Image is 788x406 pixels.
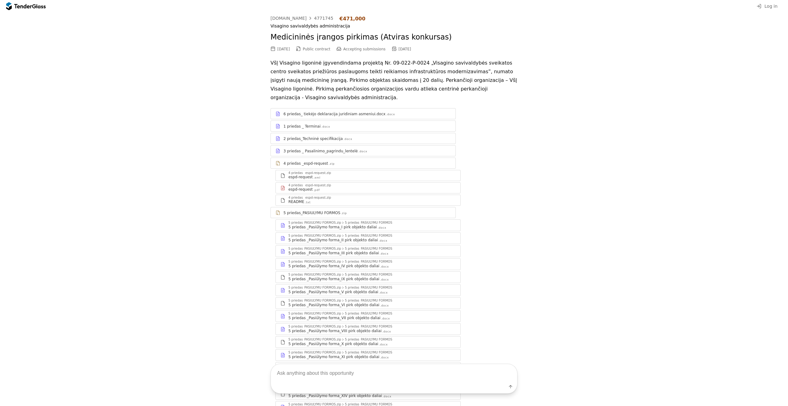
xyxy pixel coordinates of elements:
div: 5 priedas_PASIULYMU FORMOS [283,210,340,215]
div: .docx [386,112,395,116]
div: espd-request [288,187,313,192]
div: 6 priedas_ tiekėjo deklaracija juridiniam asmeniui.docx [283,112,385,116]
a: 5 priedas_PASIULYMU FORMOS.zip5 priedas_PASIULYMU FORMOS5 priedas _Pasiūlymo forma_II pirk objekt... [275,232,461,244]
a: 5 priedas_PASIULYMU FORMOS.zip5 priedas_PASIULYMU FORMOS5 priedas _Pasiūlymo forma_III pirk objek... [275,245,461,257]
div: 4 priedas _espd-request [283,161,328,166]
a: 4 priedas _espd-request.zipREADME.txt [275,195,461,206]
a: 4 priedas _espd-request.zip [270,158,456,169]
div: 5 priedas_PASIULYMU FORMOS [345,299,392,302]
div: .txt [305,201,311,205]
div: [DOMAIN_NAME] [270,16,307,20]
div: .docx [381,317,390,321]
a: 5 priedas_PASIULYMU FORMOS.zip5 priedas_PASIULYMU FORMOS5 priedas _Pasiūlymo forma_I pirk objekto... [275,219,461,231]
div: 5 priedas_PASIULYMU FORMOS [345,273,392,276]
div: Visagino savivaldybės administracija [270,23,518,29]
span: Accepting submissions [343,47,386,51]
div: .docx [379,239,388,243]
div: .xml [313,176,321,180]
div: 5 priedas _Pasiūlymo forma_II pirk objekto daliai [288,238,378,243]
div: .docx [380,304,389,308]
a: 5 priedas_PASIULYMU FORMOS.zip5 priedas_PASIULYMU FORMOS5 priedas _Pasiūlymo forma_XI pirk objekt... [275,349,461,361]
div: 4771745 [314,16,333,20]
div: 4 priedas _espd-request.zip [288,196,331,199]
div: 5 priedas_PASIULYMU FORMOS.zip [288,260,341,263]
a: 5 priedas_PASIULYMU FORMOS.zip5 priedas_PASIULYMU FORMOS5 priedas _Pasiūlymo forma_VII pirk objek... [275,310,461,322]
div: README [288,199,304,204]
div: .docx [379,343,388,347]
div: 5 priedas_PASIULYMU FORMOS [345,260,392,263]
div: .docx [380,252,389,256]
div: .docx [377,226,386,230]
div: €471,000 [339,16,365,22]
div: 5 priedas_PASIULYMU FORMOS [345,325,392,328]
div: 5 priedas_PASIULYMU FORMOS.zip [288,221,341,224]
a: 5 priedas_PASIULYMU FORMOS.zip5 priedas_PASIULYMU FORMOS5 priedas _Pasiūlymo forma_VI pirk objekt... [275,297,461,309]
a: 1 priedas _ Terminai.docx [270,121,456,132]
div: .docx [358,150,367,154]
div: 5 priedas _Pasiūlymo forma_I pirk objekto daliai [288,225,377,230]
a: 5 priedas_PASIULYMU FORMOS.zip5 priedas_PASIULYMU FORMOS5 priedas _Pasiūlymo forma_VIII pirk obje... [275,323,461,335]
div: 5 priedas_PASIULYMU FORMOS [345,286,392,289]
div: 4 priedas _espd-request.zip [288,171,331,175]
div: 1 priedas _ Terminai [283,124,321,129]
div: .docx [321,125,330,129]
div: 5 priedas_PASIULYMU FORMOS [345,338,392,341]
div: 5 priedas_PASIULYMU FORMOS.zip [288,234,341,237]
div: .docx [380,278,389,282]
button: Log in [755,2,779,10]
div: 5 priedas _Pasiūlymo forma_IX pirk objekto daliai [288,277,379,281]
div: 5 priedas _Pasiūlymo forma_V pirk objekto daliai [288,290,378,294]
h2: Medicininės įrangos pirkimas (Atviras konkursas) [270,32,518,43]
div: [DATE] [277,47,290,51]
div: 5 priedas_PASIULYMU FORMOS.zip [288,338,341,341]
a: 5 priedas_PASIULYMU FORMOS.zip [270,207,456,218]
a: 4 priedas _espd-request.zipespd-request.pdf [275,182,461,193]
div: 5 priedas_PASIULYMU FORMOS.zip [288,299,341,302]
a: 3 priedas _ Pasalinimo_pagrindu_lentelė.docx [270,145,456,156]
div: 2 priedas_Techninė specifikacija [283,136,343,141]
div: 3 priedas _ Pasalinimo_pagrindu_lentelė [283,149,358,154]
div: 5 priedas _Pasiūlymo forma_VII pirk objekto daliai [288,315,380,320]
div: 5 priedas_PASIULYMU FORMOS.zip [288,273,341,276]
span: Log in [765,4,778,9]
div: .docx [343,137,352,141]
div: 5 priedas_PASIULYMU FORMOS.zip [288,325,341,328]
div: 5 priedas_PASIULYMU FORMOS [345,234,392,237]
a: 2 priedas_Techninė specifikacija.docx [270,133,456,144]
div: 5 priedas _Pasiūlymo forma_VIII pirk objekto daliai [288,328,382,333]
div: 5 priedas_PASIULYMU FORMOS [345,221,392,224]
a: 5 priedas_PASIULYMU FORMOS.zip5 priedas_PASIULYMU FORMOS5 priedas _Pasiūlymo forma_IV pirk objekt... [275,258,461,270]
div: [DATE] [399,47,411,51]
a: 4 priedas _espd-request.zipespd-request.xml [275,170,461,181]
div: .docx [379,291,388,295]
div: 4 priedas _espd-request.zip [288,184,331,187]
a: [DOMAIN_NAME]4771745 [270,16,333,21]
div: 5 priedas _Pasiūlymo forma_III pirk objekto daliai [288,251,379,256]
div: 5 priedas _Pasiūlymo forma_X pirk objekto daliai [288,341,378,346]
p: VšĮ Visagino ligoninė įgyvendindama projektą Nr. 09-022-P-0024 „Visagino savivaldybės sveikatos c... [270,59,518,102]
div: 5 priedas_PASIULYMU FORMOS [345,247,392,250]
div: .pdf [313,188,320,192]
div: 5 priedas _Pasiūlymo forma_VI pirk objekto daliai [288,302,379,307]
div: .docx [382,330,391,334]
div: 5 priedas _Pasiūlymo forma_IV pirk objekto daliai [288,264,379,269]
span: Public contract [303,47,330,51]
a: 6 priedas_ tiekėjo deklaracija juridiniam asmeniui.docx.docx [270,108,456,119]
div: 5 priedas_PASIULYMU FORMOS.zip [288,247,341,250]
div: .zip [329,162,335,166]
a: 5 priedas_PASIULYMU FORMOS.zip5 priedas_PASIULYMU FORMOS5 priedas _Pasiūlymo forma_IX pirk objekt... [275,271,461,283]
div: 5 priedas_PASIULYMU FORMOS.zip [288,286,341,289]
div: .zip [341,211,347,215]
div: espd-request [288,175,313,180]
div: .docx [380,265,389,269]
a: 5 priedas_PASIULYMU FORMOS.zip5 priedas_PASIULYMU FORMOS5 priedas _Pasiūlymo forma_V pirk objekto... [275,284,461,296]
div: 5 priedas_PASIULYMU FORMOS [345,312,392,315]
a: 5 priedas_PASIULYMU FORMOS.zip5 priedas_PASIULYMU FORMOS5 priedas _Pasiūlymo forma_X pirk objekto... [275,336,461,348]
div: 5 priedas_PASIULYMU FORMOS.zip [288,312,341,315]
